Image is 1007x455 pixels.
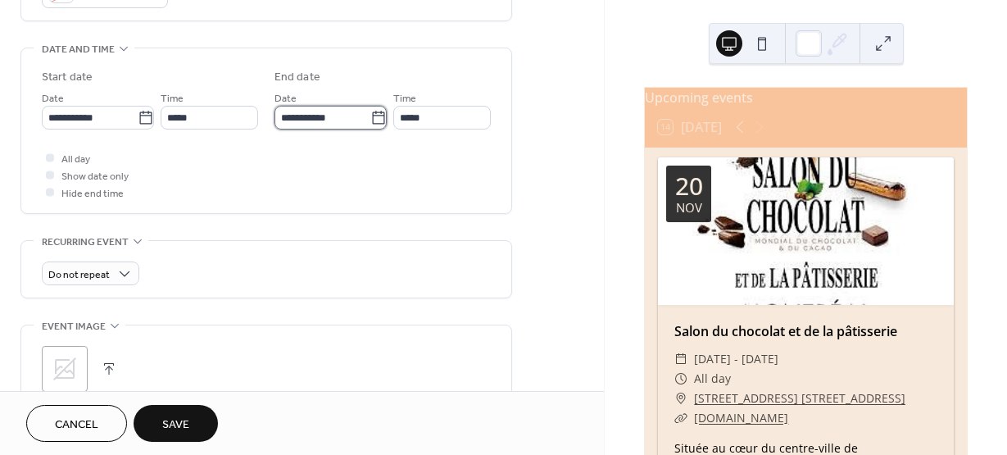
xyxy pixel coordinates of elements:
div: ; [42,346,88,392]
span: Event image [42,318,106,335]
a: [DOMAIN_NAME] [694,410,788,425]
span: Date [42,90,64,107]
span: Save [162,416,189,434]
span: Show date only [61,168,129,185]
div: Nov [676,202,702,214]
div: End date [274,69,320,86]
button: Save [134,405,218,442]
div: ​ [674,389,687,408]
span: All day [694,369,731,389]
span: Cancel [55,416,98,434]
span: All day [61,151,90,168]
span: Hide end time [61,185,124,202]
a: Salon du chocolat et de la pâtisserie [674,322,897,340]
span: Recurring event [42,234,129,251]
button: Cancel [26,405,127,442]
div: ​ [674,349,687,369]
div: ​ [674,369,687,389]
div: Upcoming events [645,88,967,107]
span: Do not repeat [48,266,110,284]
a: [STREET_ADDRESS] [STREET_ADDRESS] [694,389,905,408]
span: [DATE] - [DATE] [694,349,778,369]
div: 20 [675,174,703,198]
div: Start date [42,69,93,86]
span: Date and time [42,41,115,58]
span: Time [393,90,416,107]
div: ​ [674,408,687,428]
span: Date [274,90,297,107]
span: Time [161,90,184,107]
